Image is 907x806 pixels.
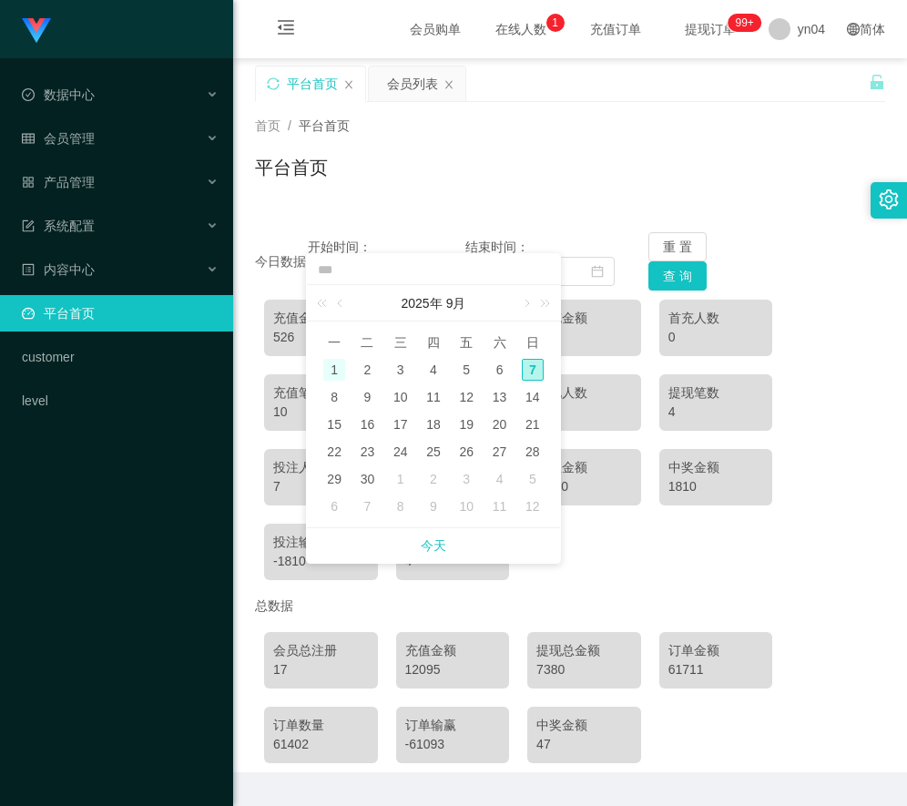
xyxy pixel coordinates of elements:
[390,386,412,408] div: 10
[516,356,549,383] td: 2025年9月7日
[318,334,351,351] span: 一
[255,252,308,271] div: 今日数据
[390,359,412,381] div: 3
[273,533,369,552] div: 投注输赢
[273,641,369,660] div: 会员总注册
[668,309,764,328] div: 首充人数
[318,411,351,438] td: 2025年9月15日
[483,383,515,411] td: 2025年9月13日
[668,660,764,679] div: 61711
[288,118,291,133] span: /
[483,334,515,351] span: 六
[356,413,378,435] div: 16
[455,468,477,490] div: 3
[423,359,444,381] div: 4
[22,175,95,189] span: 产品管理
[22,219,35,232] i: 图标: form
[536,309,632,328] div: 首充金额
[668,383,764,403] div: 提现笔数
[423,413,444,435] div: 18
[489,441,511,463] div: 27
[384,383,417,411] td: 2025年9月10日
[546,14,565,32] sup: 1
[323,468,345,490] div: 29
[483,411,515,438] td: 2025年9月20日
[273,403,369,422] div: 10
[351,411,383,438] td: 2025年9月16日
[450,383,483,411] td: 2025年9月12日
[450,493,483,520] td: 2025年10月10日
[581,23,650,36] span: 充值订单
[318,465,351,493] td: 2025年9月29日
[450,465,483,493] td: 2025年10月3日
[517,285,534,321] a: 下个月 (翻页下键)
[516,411,549,438] td: 2025年9月21日
[22,132,35,145] i: 图标: table
[22,18,51,44] img: logo.9652507e.png
[299,118,350,133] span: 平台首页
[522,495,544,517] div: 12
[255,154,328,181] h1: 平台首页
[356,441,378,463] div: 23
[522,441,544,463] div: 28
[351,334,383,351] span: 二
[455,359,477,381] div: 5
[489,413,511,435] div: 20
[648,232,707,261] button: 重 置
[273,660,369,679] div: 17
[267,77,280,90] i: 图标: sync
[273,458,369,477] div: 投注人数
[423,386,444,408] div: 11
[333,285,350,321] a: 上个月 (翻页上键)
[390,413,412,435] div: 17
[417,334,450,351] span: 四
[536,328,632,347] div: 0
[22,88,35,101] i: 图标: check-circle-o
[356,468,378,490] div: 30
[591,265,604,278] i: 图标: calendar
[22,131,95,146] span: 会员管理
[455,386,477,408] div: 12
[351,493,383,520] td: 2025年10月7日
[273,552,369,571] div: -1810
[522,413,544,435] div: 21
[22,176,35,189] i: 图标: appstore-o
[22,295,219,332] a: 图标: dashboard平台首页
[668,403,764,422] div: 4
[450,334,483,351] span: 五
[668,328,764,347] div: 0
[323,386,345,408] div: 8
[450,356,483,383] td: 2025年9月5日
[387,66,438,101] div: 会员列表
[323,413,345,435] div: 15
[255,589,885,623] div: 总数据
[22,263,35,276] i: 图标: profile
[443,79,454,90] i: 图标: close
[384,438,417,465] td: 2025年9月24日
[522,386,544,408] div: 14
[313,285,337,321] a: 上一年 (Control键加左方向键)
[668,641,764,660] div: 订单金额
[318,356,351,383] td: 2025年9月1日
[483,465,515,493] td: 2025年10月4日
[668,458,764,477] div: 中奖金额
[356,386,378,408] div: 9
[847,23,860,36] i: 图标: global
[390,468,412,490] div: 1
[351,383,383,411] td: 2025年9月9日
[489,386,511,408] div: 13
[323,441,345,463] div: 22
[489,468,511,490] div: 4
[384,411,417,438] td: 2025年9月17日
[384,356,417,383] td: 2025年9月3日
[384,329,417,356] th: 周三
[22,262,95,277] span: 内容中心
[308,240,372,254] span: 开始时间：
[444,285,468,321] a: 9月
[536,641,632,660] div: 提现总金额
[318,493,351,520] td: 2025年10月6日
[522,468,544,490] div: 5
[351,465,383,493] td: 2025年9月30日
[530,285,554,321] a: 下一年 (Control键加右方向键)
[455,495,477,517] div: 10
